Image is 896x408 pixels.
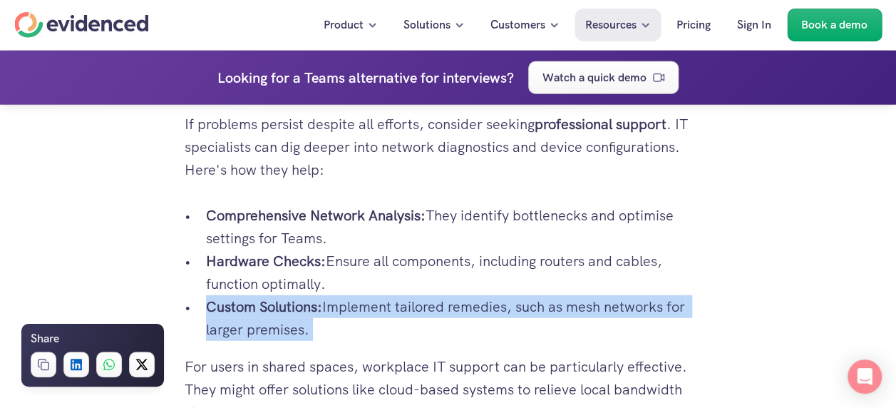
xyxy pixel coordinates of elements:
strong: Comprehensive Network Analysis: [206,206,426,225]
p: They identify bottlenecks and optimise settings for Teams. [206,204,712,250]
p: Ensure all components, including routers and cables, function optimally. [206,250,712,295]
h6: Share [31,330,59,348]
p: Sign In [737,16,771,34]
a: Watch a quick demo [528,61,679,93]
strong: Custom Solutions: [206,297,322,316]
p: Watch a quick demo [542,68,647,86]
a: Book a demo [787,9,882,41]
a: Pricing [666,9,721,41]
strong: professional support [535,115,666,133]
p: Implement tailored remedies, such as mesh networks for larger premises. [206,295,712,341]
p: Product [324,16,364,34]
p: If problems persist despite all efforts, consider seeking . IT specialists can dig deeper into ne... [185,113,712,181]
a: Home [14,12,148,38]
p: Resources [585,16,637,34]
p: Book a demo [801,16,867,34]
h4: Looking for a Teams alternative for interviews? [217,66,514,88]
p: Customers [490,16,545,34]
p: Pricing [676,16,711,34]
div: Open Intercom Messenger [848,359,882,394]
p: Solutions [403,16,450,34]
strong: Hardware Checks: [206,252,326,270]
a: Sign In [726,9,782,41]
